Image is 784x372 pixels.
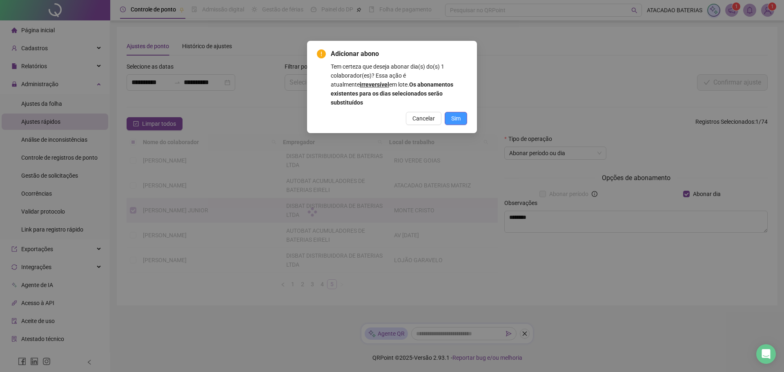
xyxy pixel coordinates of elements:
[451,114,461,123] span: Sim
[331,49,467,59] span: Adicionar abono
[360,81,389,88] b: irreversível
[331,81,453,106] b: Os abonamentos existentes para os dias selecionados serão substituídos
[412,114,435,123] span: Cancelar
[756,344,776,364] div: Open Intercom Messenger
[317,49,326,58] span: exclamation-circle
[331,62,467,107] div: Tem certeza que deseja abonar dia(s) do(s) 1 colaborador(es)? Essa ação é atualmente em lote.
[445,112,467,125] button: Sim
[406,112,441,125] button: Cancelar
